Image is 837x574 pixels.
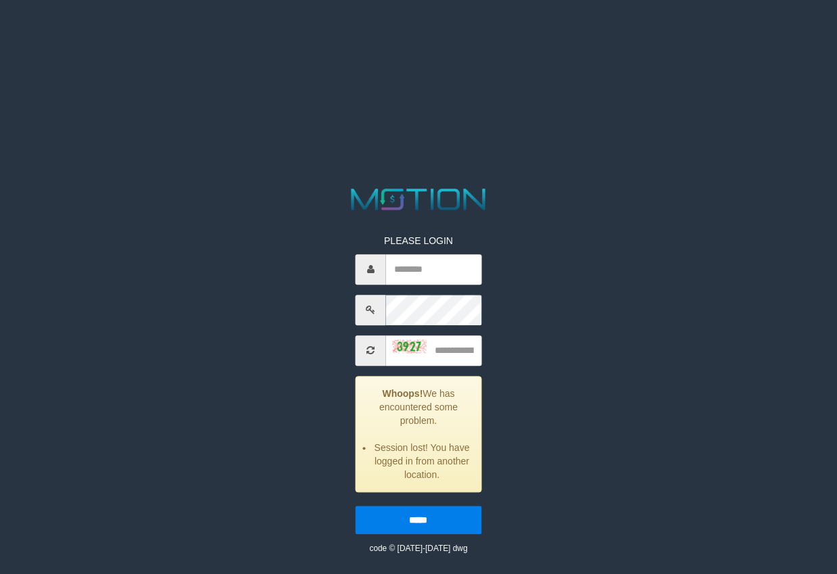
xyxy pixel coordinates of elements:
div: We has encountered some problem. [356,376,481,492]
img: MOTION_logo.png [345,185,492,214]
li: Session lost! You have logged in from another location. [373,441,471,481]
p: PLEASE LOGIN [356,234,481,247]
small: code © [DATE]-[DATE] dwg [369,544,467,553]
strong: Whoops! [382,388,423,399]
img: captcha [393,339,427,353]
